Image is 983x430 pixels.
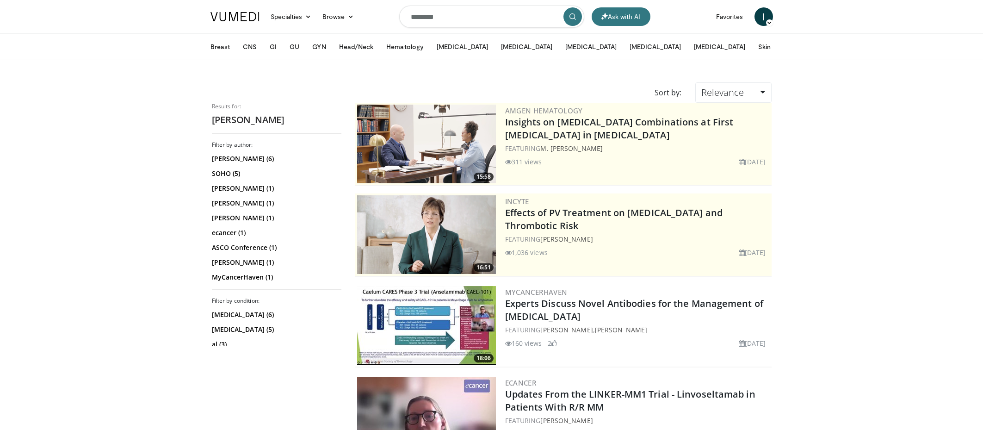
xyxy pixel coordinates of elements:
[505,325,770,335] div: FEATURING ,
[505,248,548,257] li: 1,036 views
[212,340,339,349] a: al (3)
[212,228,339,237] a: ecancer (1)
[357,286,496,365] a: 18:06
[624,37,686,56] button: [MEDICAL_DATA]
[264,37,282,56] button: GI
[212,199,339,208] a: [PERSON_NAME] (1)
[560,37,622,56] button: [MEDICAL_DATA]
[540,325,593,334] a: [PERSON_NAME]
[212,184,339,193] a: [PERSON_NAME] (1)
[695,82,771,103] a: Relevance
[648,82,688,103] div: Sort by:
[739,248,766,257] li: [DATE]
[357,105,496,183] a: 15:58
[505,287,568,297] a: MyCancerHaven
[212,103,341,110] p: Results for:
[505,297,763,323] a: Experts Discuss Novel Antibodies for the Management of [MEDICAL_DATA]
[381,37,429,56] button: Hematology
[212,258,339,267] a: [PERSON_NAME] (1)
[265,7,317,26] a: Specialties
[210,12,260,21] img: VuMedi Logo
[334,37,379,56] button: Head/Neck
[592,7,650,26] button: Ask with AI
[212,297,341,305] h3: Filter by condition:
[212,213,339,223] a: [PERSON_NAME] (1)
[357,195,496,274] img: d87faa72-4e92-4a7a-bc57-4b4514b4505e.png.300x170_q85_crop-smart_upscale.png
[739,157,766,167] li: [DATE]
[212,141,341,149] h3: Filter by author:
[505,388,755,413] a: Updates From the LINKER-MM1 Trial - Linvoseltamab in Patients With R/R MM
[474,173,494,181] span: 15:58
[505,234,770,244] div: FEATURING
[284,37,305,56] button: GU
[212,310,339,319] a: [MEDICAL_DATA] (6)
[212,169,339,178] a: SOHO (5)
[505,206,723,232] a: Effects of PV Treatment on [MEDICAL_DATA] and Thrombotic Risk
[505,143,770,153] div: FEATURING
[237,37,262,56] button: CNS
[701,86,744,99] span: Relevance
[474,263,494,272] span: 16:51
[307,37,331,56] button: GYN
[357,195,496,274] a: 16:51
[505,197,529,206] a: Incyte
[548,338,557,348] li: 2
[505,116,734,141] a: Insights on [MEDICAL_DATA] Combinations at First [MEDICAL_DATA] in [MEDICAL_DATA]
[495,37,558,56] button: [MEDICAL_DATA]
[753,37,776,56] button: Skin
[505,416,770,425] div: FEATURING
[474,354,494,362] span: 18:06
[212,273,339,282] a: MyCancerHaven (1)
[505,106,583,115] a: Amgen Hematology
[431,37,494,56] button: [MEDICAL_DATA]
[595,325,647,334] a: [PERSON_NAME]
[212,154,339,163] a: [PERSON_NAME] (6)
[540,416,593,425] a: [PERSON_NAME]
[505,378,537,387] a: ecancer
[711,7,749,26] a: Favorites
[739,338,766,348] li: [DATE]
[212,243,339,252] a: ASCO Conference (1)
[540,235,593,243] a: [PERSON_NAME]
[754,7,773,26] a: I
[688,37,751,56] button: [MEDICAL_DATA]
[540,144,603,153] a: M. [PERSON_NAME]
[505,338,542,348] li: 160 views
[212,114,341,126] h2: [PERSON_NAME]
[357,286,496,365] img: 105d73d1-5575-4eff-83a3-f8735b7741e1.300x170_q85_crop-smart_upscale.jpg
[205,37,235,56] button: Breast
[212,325,339,334] a: [MEDICAL_DATA] (5)
[505,157,542,167] li: 311 views
[399,6,584,28] input: Search topics, interventions
[357,105,496,183] img: 9d2930a7-d6f2-468a-930e-ee4a3f7aed3e.png.300x170_q85_crop-smart_upscale.png
[317,7,359,26] a: Browse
